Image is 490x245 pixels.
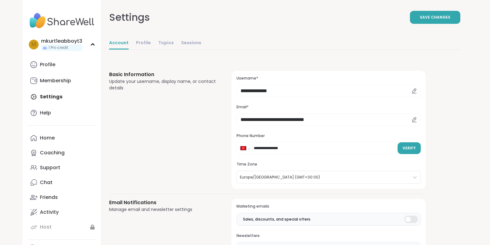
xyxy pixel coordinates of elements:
[109,10,150,25] div: Settings
[40,135,55,141] div: Home
[40,164,60,171] div: Support
[109,37,129,49] a: Account
[398,142,421,154] button: Verify
[32,41,36,49] span: m
[49,45,68,50] span: 1 Pro credit
[28,105,96,120] a: Help
[403,145,416,151] span: Verify
[236,76,420,81] h3: Username*
[28,131,96,145] a: Home
[109,199,217,206] h3: Email Notifications
[40,149,65,156] div: Coaching
[243,217,310,222] span: Sales, discounts, and special offers
[28,57,96,72] a: Profile
[236,204,420,209] h3: Marketing emails
[236,162,420,167] h3: Time Zone
[40,77,71,84] div: Membership
[236,133,420,139] h3: Phone Number
[109,78,217,91] div: Update your username, display name, or contact details
[28,175,96,190] a: Chat
[40,209,59,216] div: Activity
[410,11,460,24] button: Save Changes
[236,233,420,239] h3: Newsletters
[28,145,96,160] a: Coaching
[109,206,217,213] div: Manage email and newsletter settings
[28,220,96,234] a: Host
[109,71,217,78] h3: Basic Information
[28,10,96,32] img: ShareWell Nav Logo
[40,61,55,68] div: Profile
[40,110,51,116] div: Help
[41,38,82,45] div: mkurt1eabboyt3
[40,194,58,201] div: Friends
[40,179,53,186] div: Chat
[40,224,52,230] div: Host
[28,160,96,175] a: Support
[236,105,420,110] h3: Email*
[136,37,151,49] a: Profile
[158,37,174,49] a: Topics
[28,190,96,205] a: Friends
[181,37,201,49] a: Sessions
[28,73,96,88] a: Membership
[28,205,96,220] a: Activity
[420,15,450,20] span: Save Changes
